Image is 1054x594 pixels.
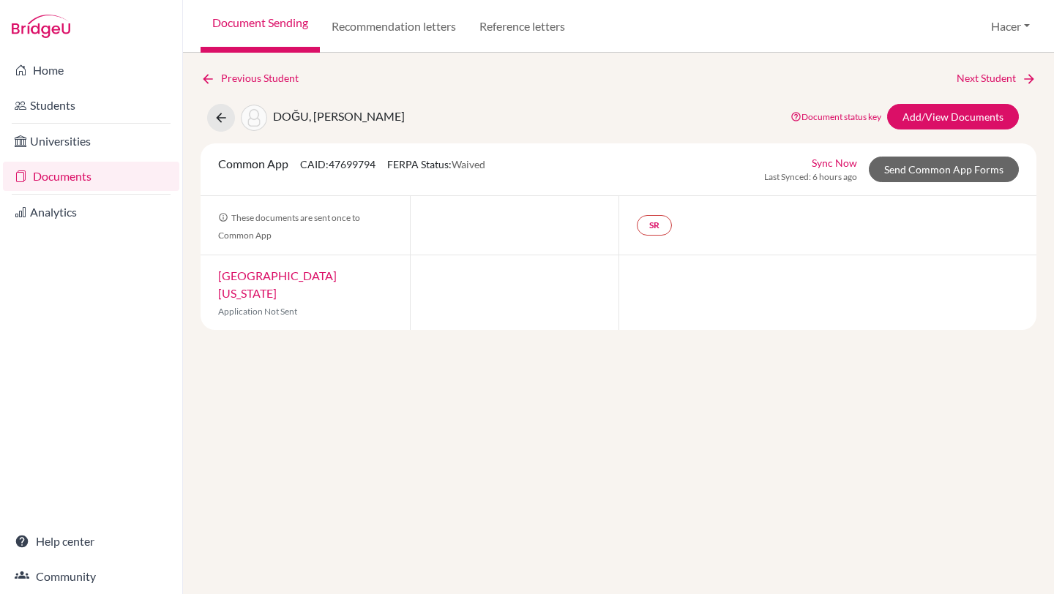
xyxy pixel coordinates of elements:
[12,15,70,38] img: Bridge-U
[637,215,672,236] a: SR
[218,268,337,300] a: [GEOGRAPHIC_DATA][US_STATE]
[218,306,297,317] span: Application Not Sent
[3,127,179,156] a: Universities
[201,70,310,86] a: Previous Student
[764,170,857,184] span: Last Synced: 6 hours ago
[218,212,360,241] span: These documents are sent once to Common App
[812,155,857,170] a: Sync Now
[3,162,179,191] a: Documents
[218,157,288,170] span: Common App
[452,158,485,170] span: Waived
[869,157,1019,182] a: Send Common App Forms
[984,12,1036,40] button: Hacer
[790,111,881,122] a: Document status key
[273,109,405,123] span: DOĞU, [PERSON_NAME]
[3,56,179,85] a: Home
[957,70,1036,86] a: Next Student
[300,158,375,170] span: CAID: 47699794
[887,104,1019,129] a: Add/View Documents
[3,527,179,556] a: Help center
[3,198,179,227] a: Analytics
[387,158,485,170] span: FERPA Status:
[3,91,179,120] a: Students
[3,562,179,591] a: Community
